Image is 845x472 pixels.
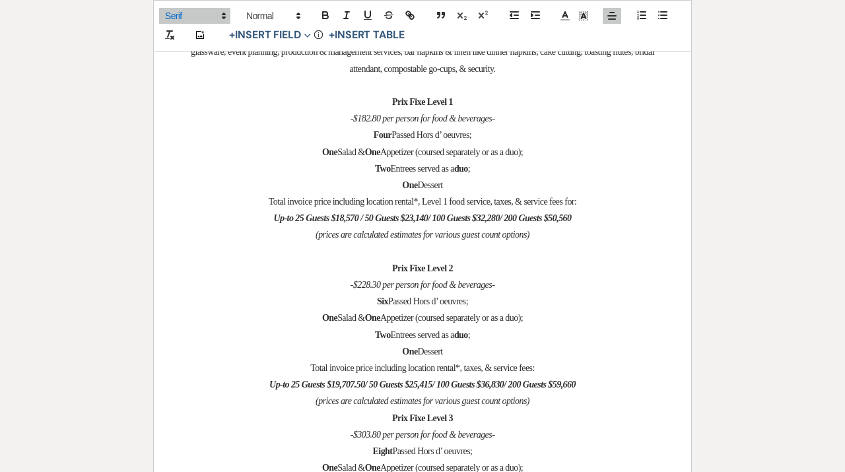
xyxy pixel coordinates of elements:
span: ; [468,164,470,174]
span: Appetizer (coursed separately or as a duo); [380,313,523,323]
span: ; [468,330,470,340]
span: + [229,30,235,41]
span: + [329,30,335,41]
button: Insert Field [224,28,316,44]
span: Text Color [556,8,574,24]
strong: One [402,180,417,190]
em: - [351,280,353,290]
strong: Prix Fixe Level 1 [392,97,453,107]
button: +Insert Table [324,28,409,44]
em: Up-to 25 Guests $19,707.50/ 50 Guests $25,415/ 100 Guests $36,830/ 200 Guests $59,660 [269,380,576,389]
strong: Four [374,130,391,140]
strong: Prix Fixe Level 3 [392,413,453,423]
span: Dessert [418,180,443,190]
em: $303.80 per person for food & beverages- [353,430,494,440]
span: Passed Hors d’ oeuvres; [391,130,471,140]
span: Dessert [418,347,443,356]
strong: Eight [373,446,393,456]
span: Salad & [337,313,365,323]
strong: One [402,347,417,356]
strong: duo [454,164,468,174]
span: Entrees served as a [391,164,454,174]
strong: Prix Fixe Level 2 [392,263,453,273]
span: Passed Hors d’ oeuvres; [388,296,468,306]
span: Text Background Color [574,8,593,24]
span: Salad & [337,147,365,157]
em: (prices are calculated estimates for various guest count options) [316,396,529,406]
span: Appetizer (coursed separately or as a duo); [380,147,523,157]
span: Entrees served as a [391,330,454,340]
span: Alignment [603,8,621,24]
strong: One [365,147,380,157]
strong: One [322,147,337,157]
em: Up-to 25 Guests $18,570 / 50 Guests $23,140/ 100 Guests $32,280/ 200 Guests $50,560 [274,213,572,223]
strong: Two [375,330,391,340]
span: Total invoice price including location rental*, Level 1 food service, taxes, & service fees for: [269,197,577,207]
strong: Six [377,296,388,306]
span: Total invoice price including location rental*, taxes, & service fees: [310,363,535,373]
span: Header Formats [240,8,305,24]
em: $228.30 per person for food & beverages- [353,280,494,290]
span: Passed Hors d’ oeuvres; [392,446,472,456]
strong: duo [454,330,468,340]
strong: One [322,313,337,323]
strong: One [365,313,380,323]
em: -$182.80 per person for food & beverages- [351,114,495,123]
strong: - [351,430,353,440]
strong: Two [375,164,391,174]
em: (prices are calculated estimates for various guest count options) [316,230,529,240]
